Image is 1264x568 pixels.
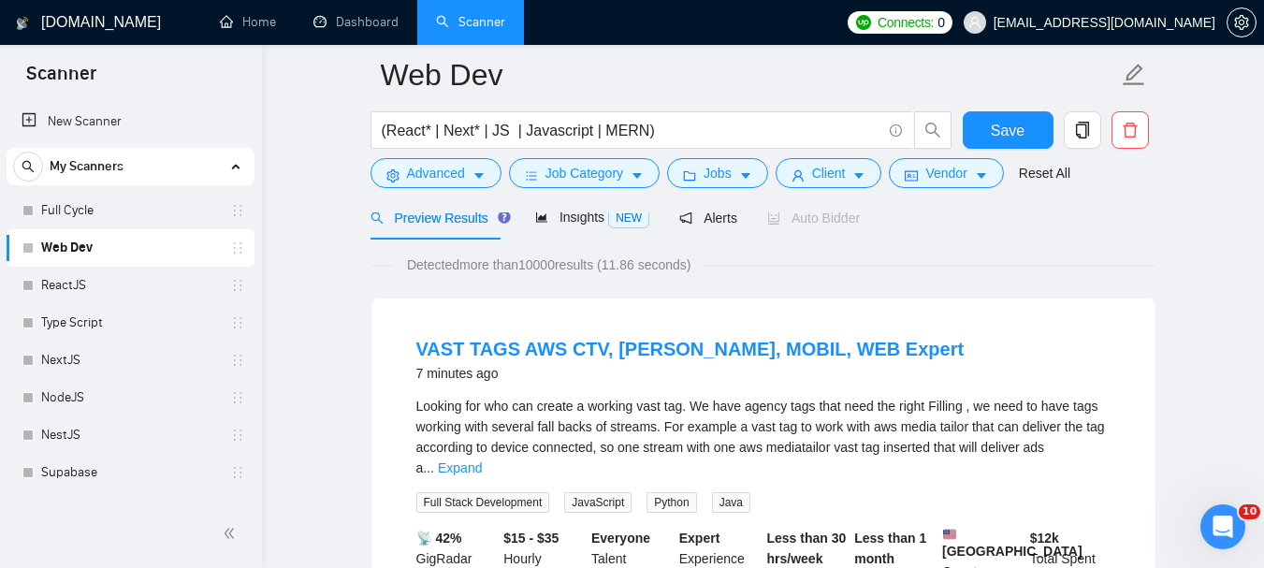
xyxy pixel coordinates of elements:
span: Save [991,119,1024,142]
button: folderJobscaret-down [667,158,768,188]
span: delete [1112,122,1148,138]
a: Firebase [41,491,219,529]
a: NextJS [41,342,219,379]
b: 📡 42% [416,531,462,546]
span: Insights [535,210,649,225]
a: Full Cycle [41,192,219,229]
span: search [370,211,384,225]
span: holder [230,465,245,480]
b: Less than 1 month [854,531,926,566]
b: [GEOGRAPHIC_DATA] [942,528,1082,559]
span: setting [386,168,400,182]
span: bars [525,168,538,182]
a: Reset All [1019,163,1070,183]
span: copy [1065,122,1100,138]
a: setting [1227,15,1257,30]
a: Supabase [41,454,219,491]
a: homeHome [220,14,276,30]
span: Scanner [11,60,111,99]
span: JavaScript [564,492,632,513]
span: caret-down [739,168,752,182]
span: Client [812,163,846,183]
div: 7 minutes ago [416,362,965,385]
span: caret-down [852,168,865,182]
span: Jobs [704,163,732,183]
span: Job Category [545,163,623,183]
span: search [14,160,42,173]
a: searchScanner [436,14,505,30]
input: Search Freelance Jobs... [382,119,881,142]
span: edit [1122,63,1146,87]
span: Java [712,492,750,513]
span: search [915,122,951,138]
iframe: Intercom live chat [1200,504,1245,549]
span: Detected more than 10000 results (11.86 seconds) [394,255,705,275]
span: Auto Bidder [767,211,860,226]
img: upwork-logo.png [856,15,871,30]
span: Alerts [679,211,737,226]
span: NEW [608,208,649,228]
span: double-left [223,524,241,543]
span: My Scanners [50,148,123,185]
span: area-chart [535,211,548,224]
div: Looking for who can create a working vast tag. We have agency tags that need the right Filling , ... [416,396,1111,478]
span: user [968,16,981,29]
span: Preview Results [370,211,505,226]
li: New Scanner [7,103,254,140]
b: Expert [679,531,720,546]
div: Tooltip anchor [496,209,513,226]
a: ReactJS [41,267,219,304]
span: caret-down [975,168,988,182]
span: holder [230,240,245,255]
input: Scanner name... [381,51,1118,98]
span: robot [767,211,780,225]
span: info-circle [890,124,902,137]
button: userClientcaret-down [776,158,882,188]
button: settingAdvancedcaret-down [370,158,501,188]
span: caret-down [472,168,486,182]
b: $15 - $35 [503,531,559,546]
a: VAST TAGS AWS CTV, [PERSON_NAME], MOBIL, WEB Expert [416,339,965,359]
span: holder [230,203,245,218]
button: delete [1111,111,1149,149]
li: My Scanners [7,148,254,529]
button: barsJob Categorycaret-down [509,158,660,188]
span: Full Stack Development [416,492,550,513]
span: Looking for who can create a working vast tag. We have agency tags that need the right Filling , ... [416,399,1105,475]
span: idcard [905,168,918,182]
img: 🇺🇸 [943,528,956,541]
button: idcardVendorcaret-down [889,158,1003,188]
b: Everyone [591,531,650,546]
span: user [792,168,805,182]
img: logo [16,8,29,38]
button: search [13,152,43,182]
span: holder [230,390,245,405]
a: New Scanner [22,103,240,140]
span: holder [230,278,245,293]
b: Less than 30 hrs/week [767,531,847,566]
span: ... [423,460,434,475]
span: 10 [1239,504,1260,519]
span: notification [679,211,692,225]
span: 0 [937,12,945,33]
span: holder [230,315,245,330]
a: NodeJS [41,379,219,416]
span: Python [647,492,696,513]
b: $ 12k [1030,531,1059,546]
span: Advanced [407,163,465,183]
span: folder [683,168,696,182]
a: Web Dev [41,229,219,267]
button: setting [1227,7,1257,37]
button: search [914,111,952,149]
span: holder [230,353,245,368]
button: copy [1064,111,1101,149]
a: dashboardDashboard [313,14,399,30]
span: Connects: [878,12,934,33]
a: Expand [438,460,482,475]
button: Save [963,111,1053,149]
span: Vendor [925,163,966,183]
span: caret-down [631,168,644,182]
span: holder [230,428,245,443]
a: Type Script [41,304,219,342]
